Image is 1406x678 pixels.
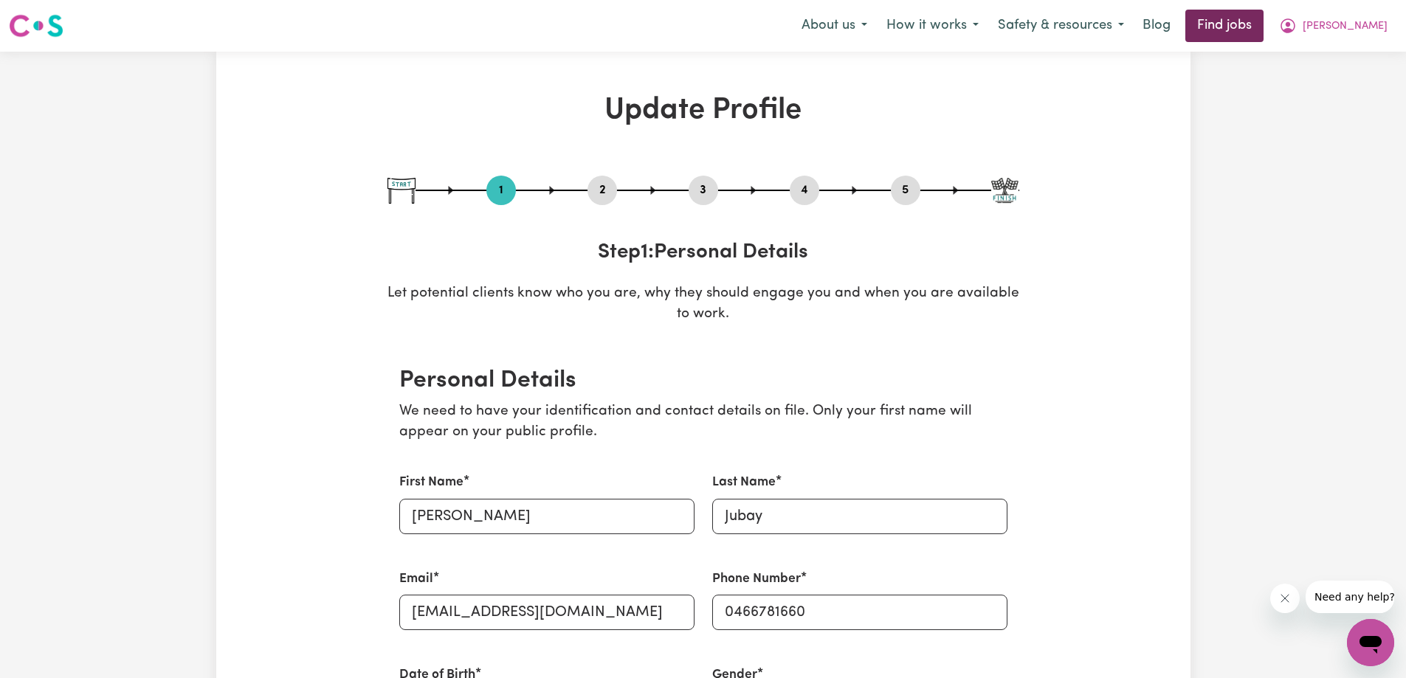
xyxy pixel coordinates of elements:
button: About us [792,10,877,41]
p: Let potential clients know who you are, why they should engage you and when you are available to ... [387,283,1019,326]
button: How it works [877,10,988,41]
label: Phone Number [712,570,801,589]
button: Go to step 2 [587,181,617,200]
span: Need any help? [9,10,89,22]
iframe: Message from company [1306,581,1394,613]
label: Email [399,570,433,589]
button: Go to step 5 [891,181,920,200]
button: My Account [1269,10,1397,41]
h2: Personal Details [399,367,1007,395]
span: [PERSON_NAME] [1303,18,1388,35]
button: Go to step 3 [689,181,718,200]
label: Last Name [712,473,776,492]
iframe: Close message [1270,584,1300,613]
h1: Update Profile [387,93,1019,128]
a: Blog [1134,10,1179,42]
a: Careseekers logo [9,9,63,43]
button: Go to step 4 [790,181,819,200]
p: We need to have your identification and contact details on file. Only your first name will appear... [399,401,1007,444]
img: Careseekers logo [9,13,63,39]
button: Safety & resources [988,10,1134,41]
h3: Step 1 : Personal Details [387,241,1019,266]
iframe: Button to launch messaging window [1347,619,1394,666]
label: First Name [399,473,464,492]
a: Find jobs [1185,10,1264,42]
button: Go to step 1 [486,181,516,200]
